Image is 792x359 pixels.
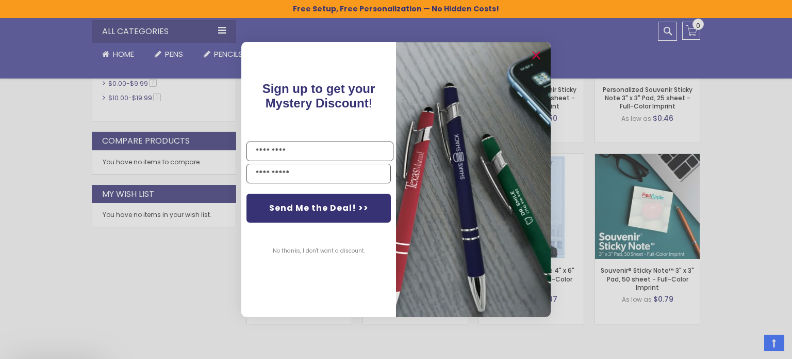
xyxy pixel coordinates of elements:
button: Send Me the Deal! >> [246,194,391,223]
iframe: Google Customer Reviews [707,331,792,359]
span: Sign up to get your Mystery Discount [262,82,375,110]
span: ! [262,82,375,110]
img: pop-up-image [396,42,551,317]
button: No thanks, I don't want a discount. [268,238,370,264]
button: Close dialog [528,47,544,64]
